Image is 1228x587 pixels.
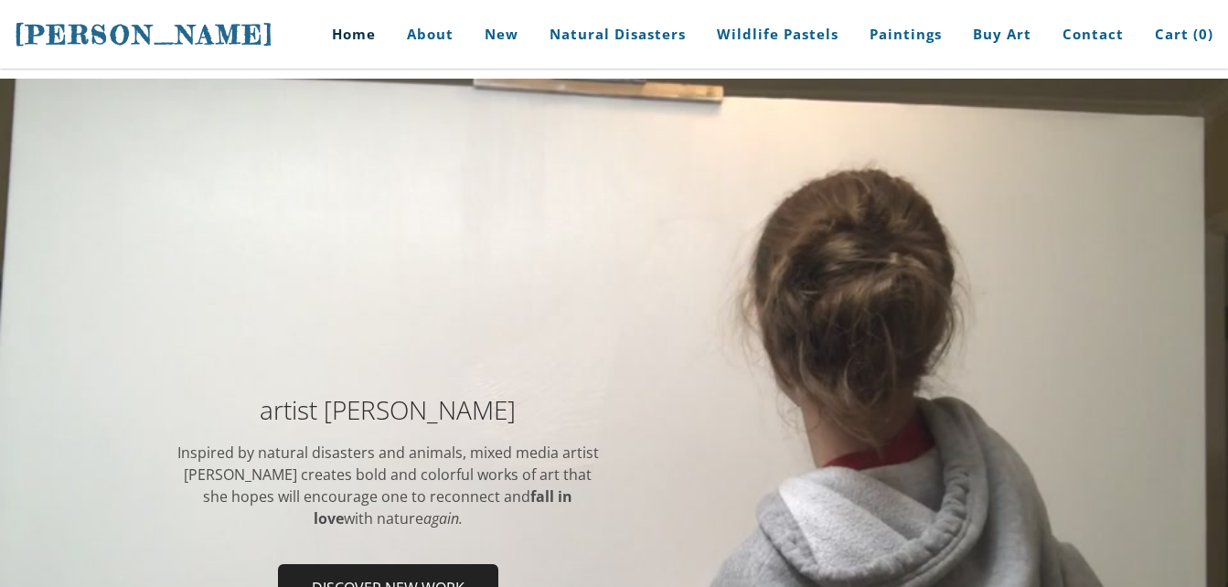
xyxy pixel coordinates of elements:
[15,19,274,50] span: [PERSON_NAME]
[1199,25,1208,43] span: 0
[176,397,601,422] h2: artist [PERSON_NAME]
[423,508,463,528] em: again.
[15,17,274,52] a: [PERSON_NAME]
[176,442,601,529] div: Inspired by natural disasters and animals, mixed media artist [PERSON_NAME] ​creates bold and col...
